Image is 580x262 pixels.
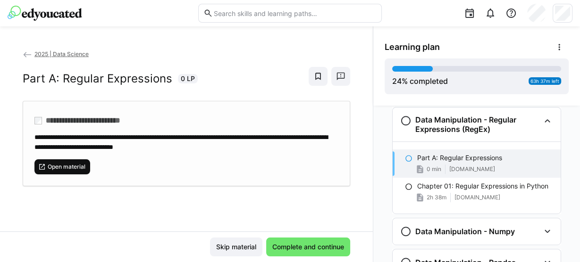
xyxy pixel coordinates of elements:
a: 2025 | Data Science [23,50,89,57]
button: Open material [34,159,90,174]
span: Skip material [215,242,258,252]
span: 2h 38m [427,194,446,201]
span: Complete and continue [271,242,345,252]
button: Complete and continue [266,237,350,256]
h2: Part A: Regular Expressions [23,72,172,86]
span: Learning plan [385,42,440,52]
span: [DOMAIN_NAME] [449,165,495,173]
span: Open material [47,163,86,171]
span: 2025 | Data Science [34,50,89,57]
button: Skip material [210,237,262,256]
h3: Data Manipulation - Numpy [415,227,515,236]
span: 24 [392,76,402,86]
input: Search skills and learning paths… [213,9,377,17]
p: Part A: Regular Expressions [417,153,502,163]
span: 0 LP [181,74,195,83]
span: 63h 37m left [530,78,559,84]
p: Chapter 01: Regular Expressions in Python [417,181,548,191]
h3: Data Manipulation - Regular Expressions (RegEx) [415,115,540,134]
span: 0 min [427,165,441,173]
span: [DOMAIN_NAME] [454,194,500,201]
div: % completed [392,75,448,87]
